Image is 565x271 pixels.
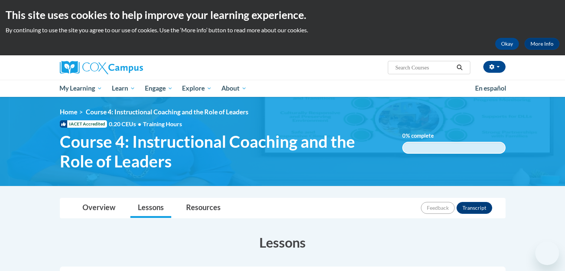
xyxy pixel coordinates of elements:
[525,38,559,50] a: More Info
[60,61,143,74] img: Cox Campus
[55,80,107,97] a: My Learning
[60,61,201,74] a: Cox Campus
[495,38,519,50] button: Okay
[182,84,212,93] span: Explore
[179,198,228,218] a: Resources
[143,120,182,127] span: Training Hours
[112,84,135,93] span: Learn
[109,120,143,128] span: 0.20 CEUs
[421,202,455,214] button: Feedback
[49,80,517,97] div: Main menu
[454,63,465,72] button: Search
[59,84,102,93] span: My Learning
[483,61,506,73] button: Account Settings
[75,198,123,218] a: Overview
[177,80,217,97] a: Explore
[130,198,171,218] a: Lessons
[86,108,249,116] span: Course 4: Instructional Coaching and the Role of Leaders
[217,80,251,97] a: About
[457,202,492,214] button: Transcript
[60,120,107,128] span: IACET Accredited
[6,7,559,22] h2: This site uses cookies to help improve your learning experience.
[535,241,559,265] iframe: Button to launch messaging window
[145,84,173,93] span: Engage
[138,120,141,127] span: •
[475,84,506,92] span: En español
[140,80,178,97] a: Engage
[60,108,77,116] a: Home
[6,26,559,34] p: By continuing to use the site you agree to our use of cookies. Use the ‘More info’ button to read...
[60,233,506,252] h3: Lessons
[221,84,247,93] span: About
[394,63,454,72] input: Search Courses
[402,132,445,140] label: % complete
[470,81,511,96] a: En español
[402,133,406,139] span: 0
[60,132,392,171] span: Course 4: Instructional Coaching and the Role of Leaders
[107,80,140,97] a: Learn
